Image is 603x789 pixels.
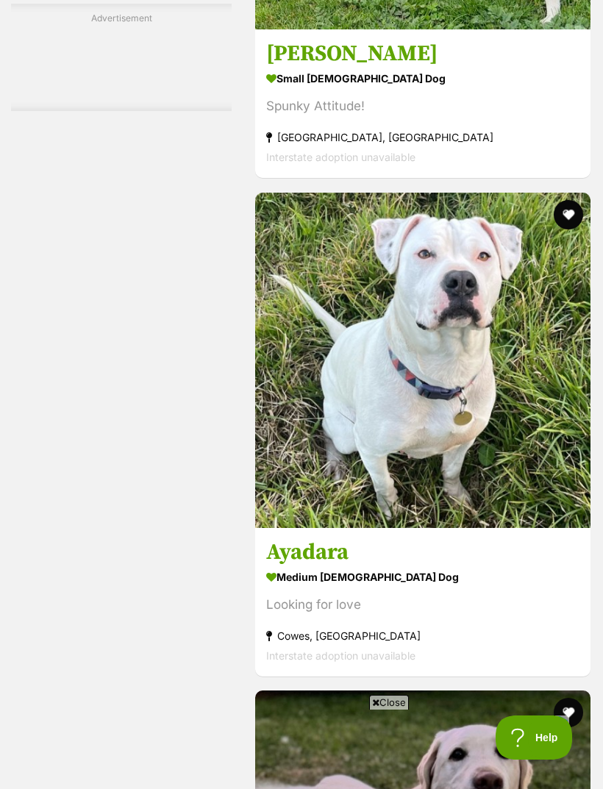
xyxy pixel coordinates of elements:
[266,649,415,662] span: Interstate adoption unavailable
[554,200,583,229] button: favourite
[255,527,590,676] a: Ayadara medium [DEMOGRAPHIC_DATA] Dog Looking for love Cowes, [GEOGRAPHIC_DATA] Interstate adopti...
[266,538,579,566] h3: Ayadara
[266,40,579,68] h3: [PERSON_NAME]
[266,151,415,164] span: Interstate adoption unavailable
[496,715,574,760] iframe: Help Scout Beacon - Open
[266,595,579,615] div: Looking for love
[266,566,579,588] strong: medium [DEMOGRAPHIC_DATA] Dog
[255,29,590,179] a: [PERSON_NAME] small [DEMOGRAPHIC_DATA] Dog Spunky Attitude! [GEOGRAPHIC_DATA], [GEOGRAPHIC_DATA] ...
[34,715,569,782] iframe: Advertisement
[255,193,590,528] img: Ayadara - Staffordshire Bull Terrier x American Bulldog
[266,97,579,117] div: Spunky Attitude!
[11,4,232,111] div: Advertisement
[369,695,409,710] span: Close
[266,128,579,148] strong: [GEOGRAPHIC_DATA], [GEOGRAPHIC_DATA]
[266,626,579,646] strong: Cowes, [GEOGRAPHIC_DATA]
[554,698,583,727] button: favourite
[266,68,579,90] strong: small [DEMOGRAPHIC_DATA] Dog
